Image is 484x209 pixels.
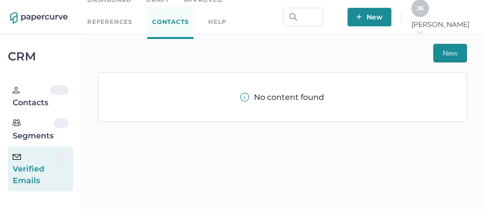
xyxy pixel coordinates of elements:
img: papercurve-logo-colour.7244d18c.svg [10,12,68,24]
i: arrow_right [416,29,423,36]
img: email-icon-black.c777dcea.svg [13,154,21,160]
button: New [348,8,391,26]
span: New [443,44,458,62]
img: plus-white.e19ec114.svg [356,14,362,19]
span: [PERSON_NAME] [411,20,474,38]
button: New [433,44,467,62]
img: person.20a629c4.svg [13,87,19,94]
div: Segments [13,118,54,142]
a: Contacts [147,5,194,39]
span: J K [417,4,424,12]
img: segments.b9481e3d.svg [13,119,20,127]
div: CRM [8,52,73,61]
div: help [208,17,226,27]
a: References [87,17,133,27]
div: Verified Emails [13,152,54,187]
div: No content found [240,93,324,102]
img: info-tooltip-active.a952ecf1.svg [240,93,249,102]
img: search.bf03fe8b.svg [290,13,297,21]
input: Search Workspace [283,8,323,26]
span: New [356,8,383,26]
div: Contacts [13,85,50,109]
